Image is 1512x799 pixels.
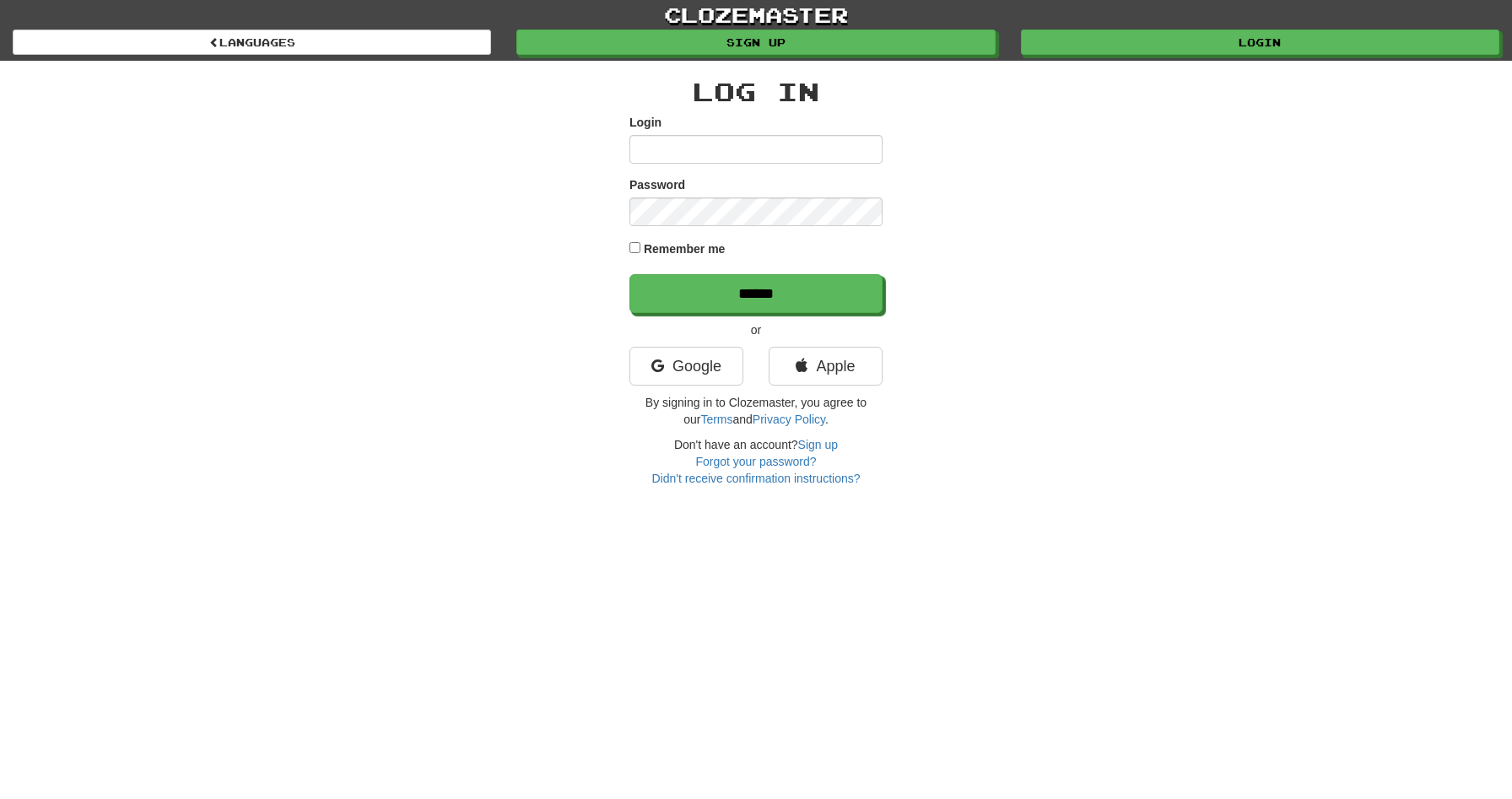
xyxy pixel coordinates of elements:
a: Terms [700,413,732,426]
h2: Log In [629,78,883,105]
a: Apple [769,347,883,386]
label: Login [629,114,661,131]
a: Forgot your password? [695,455,816,468]
a: Didn't receive confirmation instructions? [651,472,860,485]
p: By signing in to Clozemaster, you agree to our and . [629,394,883,428]
a: Google [629,347,743,386]
a: Languages [13,30,491,55]
a: Sign up [798,438,838,451]
a: Privacy Policy [753,413,825,426]
label: Remember me [644,240,726,257]
div: Don't have an account? [629,436,883,487]
label: Password [629,176,685,193]
p: or [629,321,883,338]
a: Sign up [516,30,995,55]
a: Login [1021,30,1499,55]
